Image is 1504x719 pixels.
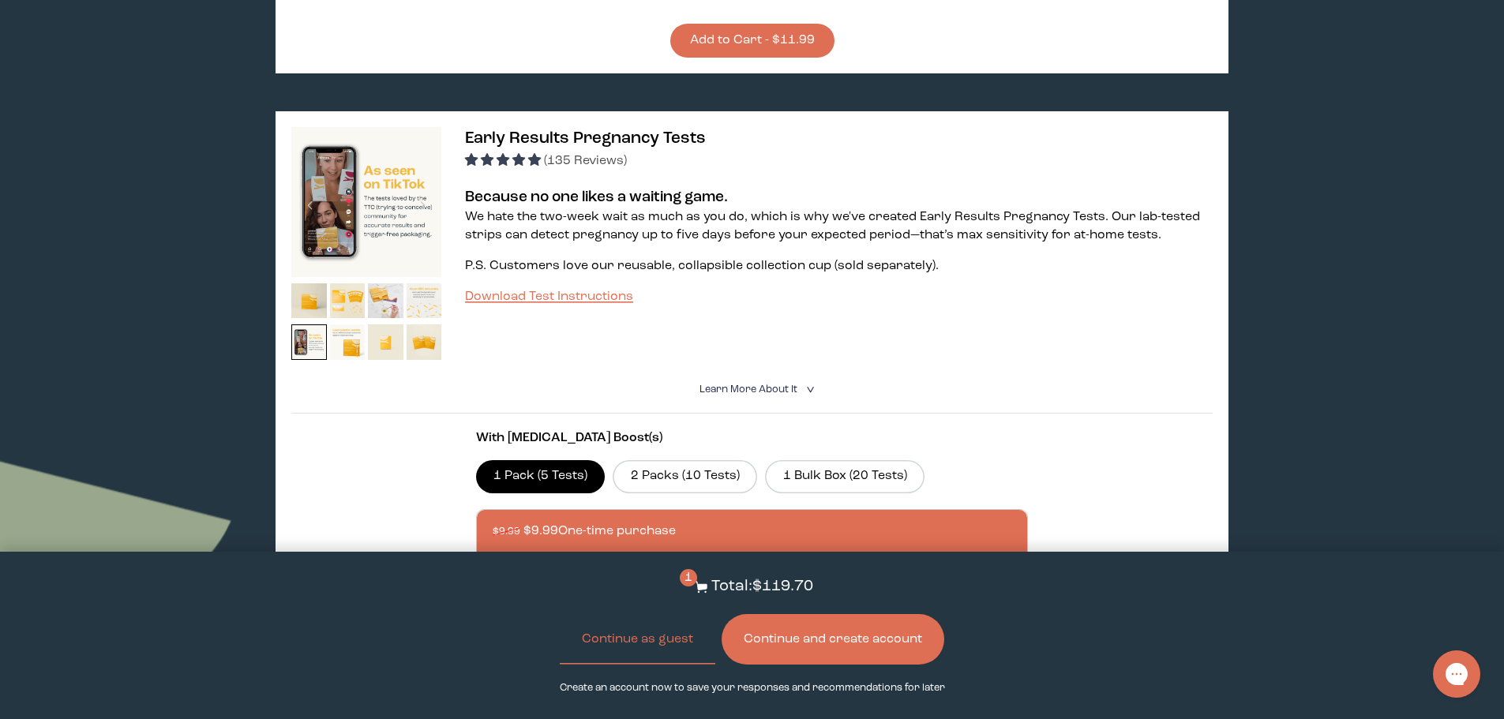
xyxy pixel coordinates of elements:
button: Add to Cart - $11.99 [670,24,835,58]
iframe: Gorgias live chat messenger [1425,645,1488,703]
button: Continue and create account [722,614,944,665]
span: P.S. Customers love our reusable, collapsible collection cup (sold separately) [465,260,936,272]
label: 1 Pack (5 Tests) [476,460,606,493]
span: 4.99 stars [465,155,544,167]
span: . [936,260,939,272]
label: 2 Packs (10 Tests) [613,460,757,493]
img: thumbnail image [291,283,327,319]
p: We hate the two-week wait as much as you do, which is why we've created Early Results Pregnancy T... [465,208,1212,245]
i: < [801,385,816,394]
img: thumbnail image [368,324,403,360]
label: 1 Bulk Box (20 Tests) [765,460,925,493]
span: Learn More About it [699,384,797,395]
p: Total: $119.70 [711,575,813,598]
strong: Because no one likes a waiting game. [465,189,728,205]
span: 1 [680,569,697,586]
button: Continue as guest [560,614,715,665]
img: thumbnail image [330,283,366,319]
img: thumbnail image [407,283,442,319]
span: (135 Reviews) [544,155,627,167]
summary: Learn More About it < [699,382,805,397]
span: Early Results Pregnancy Tests [465,130,706,147]
img: thumbnail image [330,324,366,360]
img: thumbnail image [291,127,441,277]
img: thumbnail image [368,283,403,319]
a: Download Test Instructions [465,290,633,303]
img: thumbnail image [407,324,442,360]
p: Create an account now to save your responses and recommendations for later [560,680,945,695]
img: thumbnail image [291,324,327,360]
p: With [MEDICAL_DATA] Boost(s) [476,429,1029,448]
